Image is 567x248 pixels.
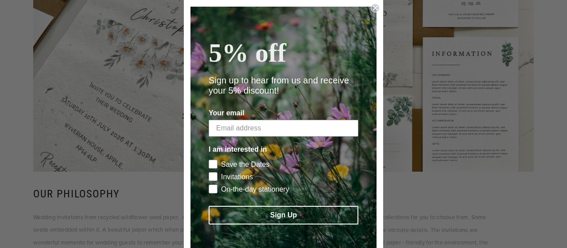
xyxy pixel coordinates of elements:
[221,173,253,181] div: Invitations
[209,120,358,137] input: Email address
[221,161,269,169] div: Save the Dates
[209,206,358,224] button: Sign Up
[371,4,380,12] button: Close dialog
[209,146,267,156] legend: I am interested in
[221,185,289,193] div: On-the-day stationery
[209,38,286,67] span: 5% off
[209,75,349,95] span: Sign up to hear from us and receive your 5% discount!
[209,109,358,120] label: Your email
